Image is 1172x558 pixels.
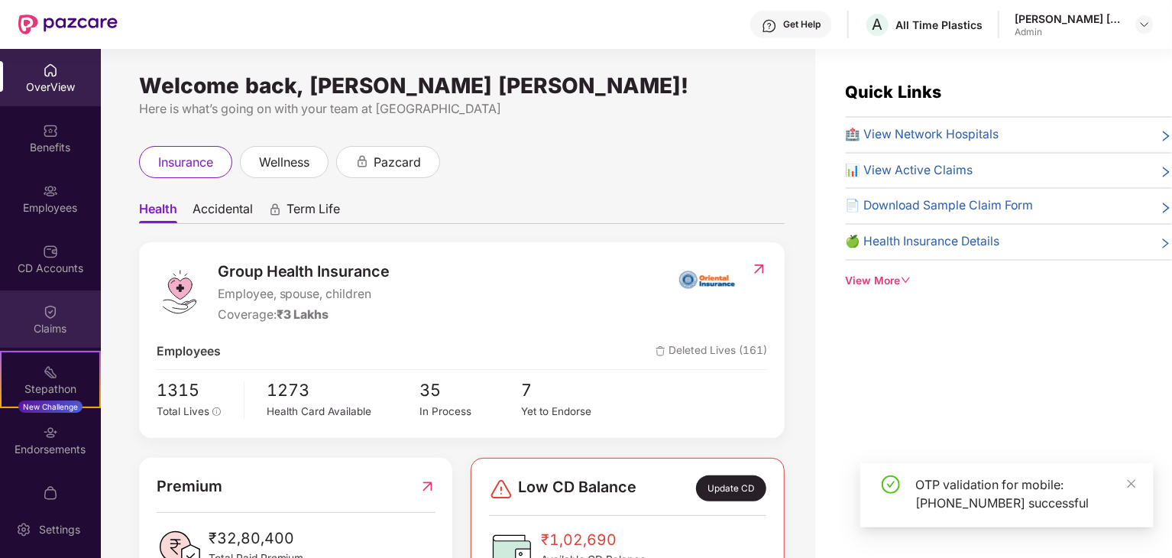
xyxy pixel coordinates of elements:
[846,82,942,102] span: Quick Links
[846,161,973,180] span: 📊 View Active Claims
[43,63,58,78] img: svg+xml;base64,PHN2ZyBpZD0iSG9tZSIgeG1sbnM9Imh0dHA6Ly93d3cudzMub3JnLzIwMDAvc3ZnIiB3aWR0aD0iMjAiIG...
[259,153,309,172] span: wellness
[419,404,521,420] div: In Process
[541,528,646,552] span: ₹1,02,690
[267,404,420,420] div: Health Card Available
[1160,235,1172,251] span: right
[915,475,1135,512] div: OTP validation for mobile: [PHONE_NUMBER] successful
[157,378,233,404] span: 1315
[18,401,83,413] div: New Challenge
[518,475,636,501] span: Low CD Balance
[34,522,85,537] div: Settings
[1160,128,1172,144] span: right
[16,522,31,537] img: svg+xml;base64,PHN2ZyBpZD0iU2V0dGluZy0yMHgyMCIgeG1sbnM9Imh0dHA6Ly93d3cudzMub3JnLzIwMDAvc3ZnIiB3aW...
[43,123,58,138] img: svg+xml;base64,PHN2ZyBpZD0iQmVuZWZpdHMiIHhtbG5zPSJodHRwOi8vd3d3LnczLm9yZy8yMDAwL3N2ZyIgd2lkdGg9Ij...
[846,196,1034,216] span: 📄 Download Sample Claim Form
[846,273,1172,290] div: View More
[419,378,521,404] span: 35
[157,342,221,362] span: Employees
[419,475,435,498] img: RedirectIcon
[209,527,304,550] span: ₹32,80,400
[268,203,282,216] div: animation
[846,125,999,144] span: 🏥 View Network Hospitals
[157,269,202,315] img: logo
[783,18,821,31] div: Get Help
[43,244,58,259] img: svg+xml;base64,PHN2ZyBpZD0iQ0RfQWNjb3VudHMiIGRhdGEtbmFtZT0iQ0QgQWNjb3VudHMiIHhtbG5zPSJodHRwOi8vd3...
[43,485,58,501] img: svg+xml;base64,PHN2ZyBpZD0iTXlfT3JkZXJzIiBkYXRhLW5hbWU9Ik15IE9yZGVycyIgeG1sbnM9Imh0dHA6Ly93d3cudz...
[1015,26,1122,38] div: Admin
[218,306,390,325] div: Coverage:
[2,381,99,397] div: Stepathon
[158,153,213,172] span: insurance
[287,201,340,223] span: Term Life
[1160,164,1172,180] span: right
[277,307,329,322] span: ₹3 Lakhs
[678,260,736,298] img: insurerIcon
[193,201,253,223] span: Accidental
[43,425,58,440] img: svg+xml;base64,PHN2ZyBpZD0iRW5kb3JzZW1lbnRzIiB4bWxucz0iaHR0cDovL3d3dy53My5vcmcvMjAwMC9zdmciIHdpZH...
[212,407,222,417] span: info-circle
[157,475,222,498] span: Premium
[374,153,421,172] span: pazcard
[218,285,390,304] span: Employee, spouse, children
[1160,200,1172,216] span: right
[43,183,58,199] img: svg+xml;base64,PHN2ZyBpZD0iRW1wbG95ZWVzIiB4bWxucz0iaHR0cDovL3d3dy53My5vcmcvMjAwMC9zdmciIHdpZHRoPS...
[882,475,900,494] span: check-circle
[873,15,883,34] span: A
[355,154,369,168] div: animation
[1138,18,1151,31] img: svg+xml;base64,PHN2ZyBpZD0iRHJvcGRvd24tMzJ4MzIiIHhtbG5zPSJodHRwOi8vd3d3LnczLm9yZy8yMDAwL3N2ZyIgd2...
[696,475,766,501] div: Update CD
[1015,11,1122,26] div: [PERSON_NAME] [PERSON_NAME]
[157,405,209,417] span: Total Lives
[751,261,767,277] img: RedirectIcon
[218,260,390,284] span: Group Health Insurance
[901,275,911,286] span: down
[1126,479,1137,489] span: close
[489,477,513,501] img: svg+xml;base64,PHN2ZyBpZD0iRGFuZ2VyLTMyeDMyIiB4bWxucz0iaHR0cDovL3d3dy53My5vcmcvMjAwMC9zdmciIHdpZH...
[139,99,785,118] div: Here is what’s going on with your team at [GEOGRAPHIC_DATA]
[267,378,420,404] span: 1273
[895,18,983,32] div: All Time Plastics
[43,304,58,320] img: svg+xml;base64,PHN2ZyBpZD0iQ2xhaW0iIHhtbG5zPSJodHRwOi8vd3d3LnczLm9yZy8yMDAwL3N2ZyIgd2lkdGg9IjIwIi...
[522,404,623,420] div: Yet to Endorse
[139,79,785,92] div: Welcome back, [PERSON_NAME] [PERSON_NAME]!
[846,232,1000,251] span: 🍏 Health Insurance Details
[656,342,767,362] span: Deleted Lives (161)
[762,18,777,34] img: svg+xml;base64,PHN2ZyBpZD0iSGVscC0zMngzMiIgeG1sbnM9Imh0dHA6Ly93d3cudzMub3JnLzIwMDAvc3ZnIiB3aWR0aD...
[656,346,665,356] img: deleteIcon
[43,365,58,380] img: svg+xml;base64,PHN2ZyB4bWxucz0iaHR0cDovL3d3dy53My5vcmcvMjAwMC9zdmciIHdpZHRoPSIyMSIgaGVpZ2h0PSIyMC...
[18,15,118,34] img: New Pazcare Logo
[522,378,623,404] span: 7
[139,201,177,223] span: Health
